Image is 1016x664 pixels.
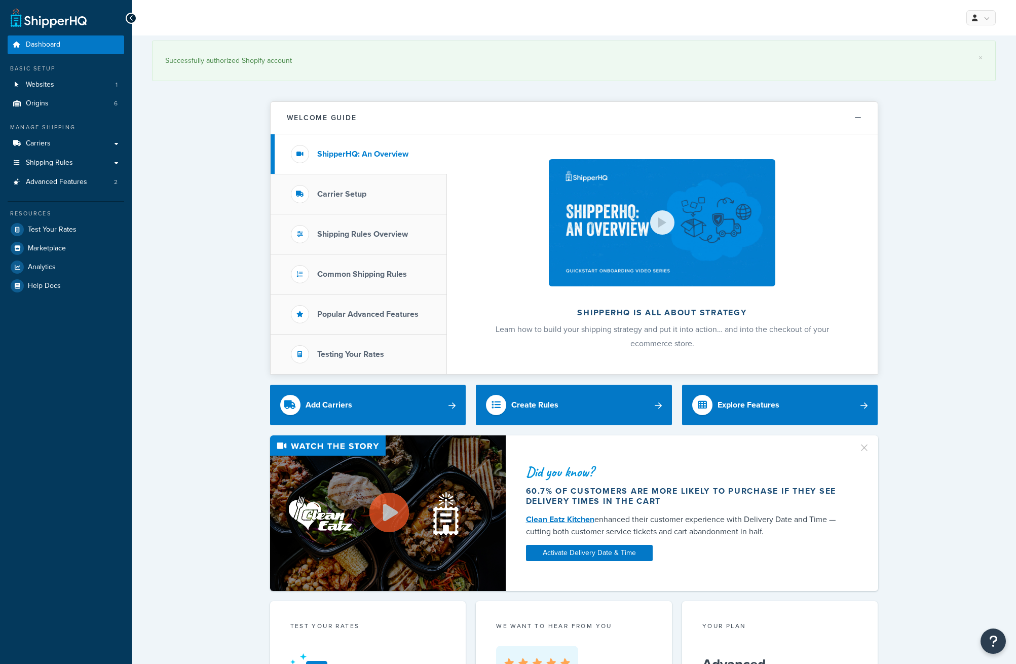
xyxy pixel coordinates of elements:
div: Did you know? [526,465,846,479]
h3: Carrier Setup [317,190,366,199]
a: Explore Features [682,385,878,425]
a: Activate Delivery Date & Time [526,545,653,561]
div: Manage Shipping [8,123,124,132]
h2: Welcome Guide [287,114,357,122]
p: we want to hear from you [496,621,652,631]
img: ShipperHQ is all about strategy [549,159,775,286]
div: Add Carriers [306,398,352,412]
span: Carriers [26,139,51,148]
a: Marketplace [8,239,124,257]
div: Resources [8,209,124,218]
span: 1 [116,81,118,89]
div: Your Plan [702,621,858,633]
h3: Common Shipping Rules [317,270,407,279]
span: Advanced Features [26,178,87,187]
span: Origins [26,99,49,108]
h3: Popular Advanced Features [317,310,419,319]
a: Origins6 [8,94,124,113]
img: Video thumbnail [270,435,506,591]
a: Help Docs [8,277,124,295]
span: Marketplace [28,244,66,253]
h2: ShipperHQ is all about strategy [474,308,851,317]
a: Carriers [8,134,124,153]
div: Explore Features [718,398,779,412]
span: Shipping Rules [26,159,73,167]
span: Websites [26,81,54,89]
div: enhanced their customer experience with Delivery Date and Time — cutting both customer service ti... [526,513,846,538]
a: Websites1 [8,76,124,94]
a: Dashboard [8,35,124,54]
div: Basic Setup [8,64,124,73]
a: Create Rules [476,385,672,425]
div: Successfully authorized Shopify account [165,54,983,68]
li: Websites [8,76,124,94]
h3: ShipperHQ: An Overview [317,150,408,159]
span: 2 [114,178,118,187]
a: Analytics [8,258,124,276]
span: Dashboard [26,41,60,49]
a: × [979,54,983,62]
div: 60.7% of customers are more likely to purchase if they see delivery times in the cart [526,486,846,506]
div: Test your rates [290,621,446,633]
a: Advanced Features2 [8,173,124,192]
li: Origins [8,94,124,113]
a: Test Your Rates [8,220,124,239]
span: Analytics [28,263,56,272]
span: Learn how to build your shipping strategy and put it into action… and into the checkout of your e... [496,323,829,349]
div: Create Rules [511,398,558,412]
button: Welcome Guide [271,102,878,134]
a: Shipping Rules [8,154,124,172]
button: Open Resource Center [981,629,1006,654]
h3: Shipping Rules Overview [317,230,408,239]
span: Help Docs [28,282,61,290]
a: Clean Eatz Kitchen [526,513,594,525]
h3: Testing Your Rates [317,350,384,359]
a: Add Carriers [270,385,466,425]
span: 6 [114,99,118,108]
li: Advanced Features [8,173,124,192]
span: Test Your Rates [28,226,77,234]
